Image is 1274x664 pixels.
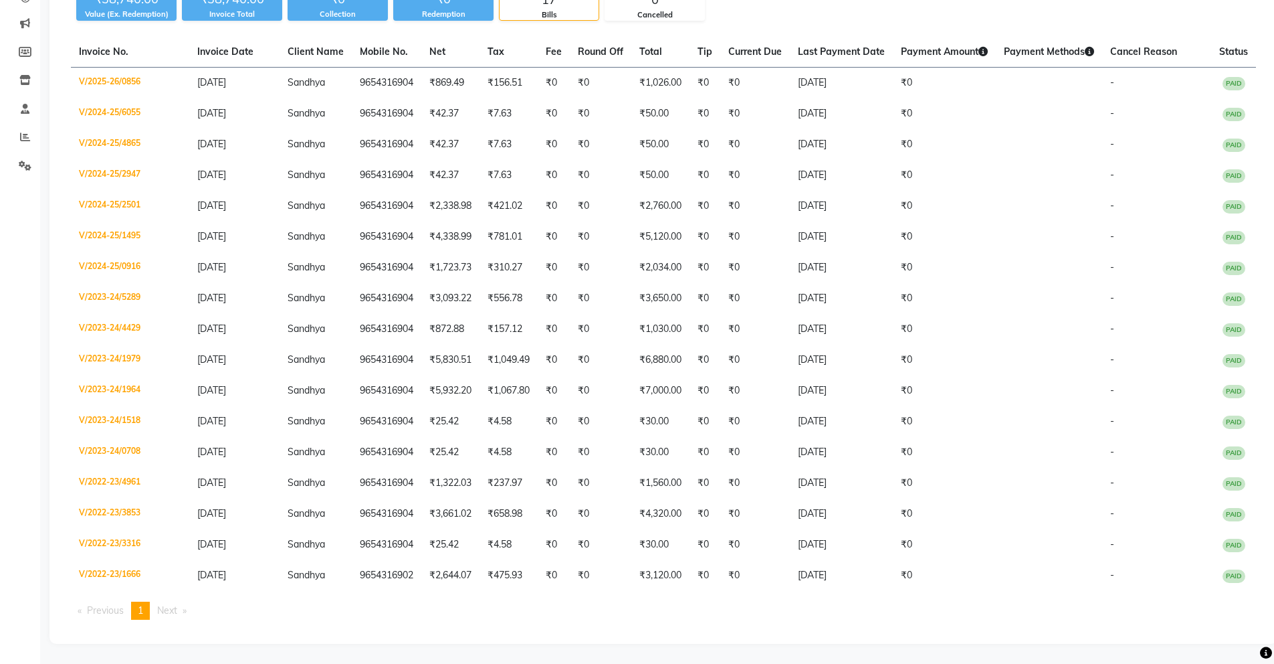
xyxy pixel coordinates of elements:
td: [DATE] [790,222,893,252]
td: ₹2,644.07 [421,560,480,591]
td: ₹0 [538,437,570,468]
td: [DATE] [790,560,893,591]
td: ₹0 [720,345,790,376]
td: ₹0 [720,283,790,314]
td: V/2023-24/0708 [71,437,189,468]
td: ₹0 [538,529,570,560]
span: Sandhya [288,138,325,150]
span: PAID [1223,323,1245,337]
span: Last Payment Date [798,46,885,58]
td: 9654316904 [352,129,421,160]
span: - [1110,415,1114,427]
td: ₹0 [720,376,790,406]
td: V/2022-23/1666 [71,560,189,591]
td: ₹3,120.00 [631,560,689,591]
td: ₹0 [689,345,720,376]
td: ₹2,034.00 [631,252,689,283]
td: ₹0 [570,560,631,591]
span: PAID [1223,446,1245,460]
td: V/2024-25/0916 [71,252,189,283]
td: ₹0 [689,406,720,437]
span: Sandhya [288,323,325,335]
span: PAID [1223,477,1245,491]
div: Collection [288,9,388,20]
td: ₹50.00 [631,98,689,129]
td: ₹1,723.73 [421,252,480,283]
span: [DATE] [197,538,226,550]
span: Sandhya [288,261,325,273]
span: Net [429,46,445,58]
td: ₹310.27 [480,252,538,283]
td: ₹0 [689,68,720,99]
span: Sandhya [288,569,325,581]
span: PAID [1223,262,1245,275]
span: Sandhya [288,107,325,119]
span: [DATE] [197,323,226,335]
td: ₹42.37 [421,160,480,191]
td: ₹1,067.80 [480,376,538,406]
td: 9654316904 [352,283,421,314]
span: [DATE] [197,353,226,365]
td: ₹0 [893,222,996,252]
td: ₹25.42 [421,529,480,560]
td: [DATE] [790,314,893,345]
span: Sandhya [288,415,325,427]
td: V/2023-24/5289 [71,283,189,314]
td: ₹0 [538,160,570,191]
span: - [1110,107,1114,119]
span: [DATE] [197,230,226,242]
span: - [1110,446,1114,458]
td: ₹4.58 [480,529,538,560]
td: [DATE] [790,129,893,160]
td: ₹0 [570,345,631,376]
td: ₹25.42 [421,437,480,468]
td: [DATE] [790,529,893,560]
td: [DATE] [790,468,893,499]
td: V/2024-25/4865 [71,129,189,160]
span: PAID [1223,416,1245,429]
td: [DATE] [790,252,893,283]
span: Client Name [288,46,344,58]
td: 9654316904 [352,191,421,222]
span: PAID [1223,539,1245,552]
td: ₹0 [893,129,996,160]
span: Invoice No. [79,46,128,58]
span: PAID [1223,169,1245,183]
td: ₹0 [538,283,570,314]
td: ₹5,830.51 [421,345,480,376]
td: V/2023-24/1979 [71,345,189,376]
div: Cancelled [605,9,704,21]
td: ₹0 [720,252,790,283]
td: ₹0 [538,560,570,591]
span: Sandhya [288,477,325,489]
td: ₹0 [570,129,631,160]
span: [DATE] [197,477,226,489]
td: V/2024-25/6055 [71,98,189,129]
td: 9654316902 [352,560,421,591]
span: PAID [1223,385,1245,398]
span: - [1110,538,1114,550]
span: Sandhya [288,169,325,181]
span: PAID [1223,354,1245,367]
nav: Pagination [71,602,1256,620]
td: V/2025-26/0856 [71,68,189,99]
td: V/2024-25/2501 [71,191,189,222]
span: [DATE] [197,199,226,212]
td: ₹1,560.00 [631,468,689,499]
span: [DATE] [197,384,226,396]
td: ₹0 [720,406,790,437]
span: Sandhya [288,353,325,365]
span: - [1110,138,1114,150]
td: V/2022-23/3853 [71,499,189,529]
td: ₹0 [689,252,720,283]
td: ₹3,650.00 [631,283,689,314]
td: ₹0 [893,283,996,314]
td: ₹0 [538,191,570,222]
td: 9654316904 [352,406,421,437]
span: Total [639,46,662,58]
td: ₹0 [689,437,720,468]
span: [DATE] [197,107,226,119]
td: ₹0 [570,252,631,283]
span: [DATE] [197,415,226,427]
span: - [1110,477,1114,489]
